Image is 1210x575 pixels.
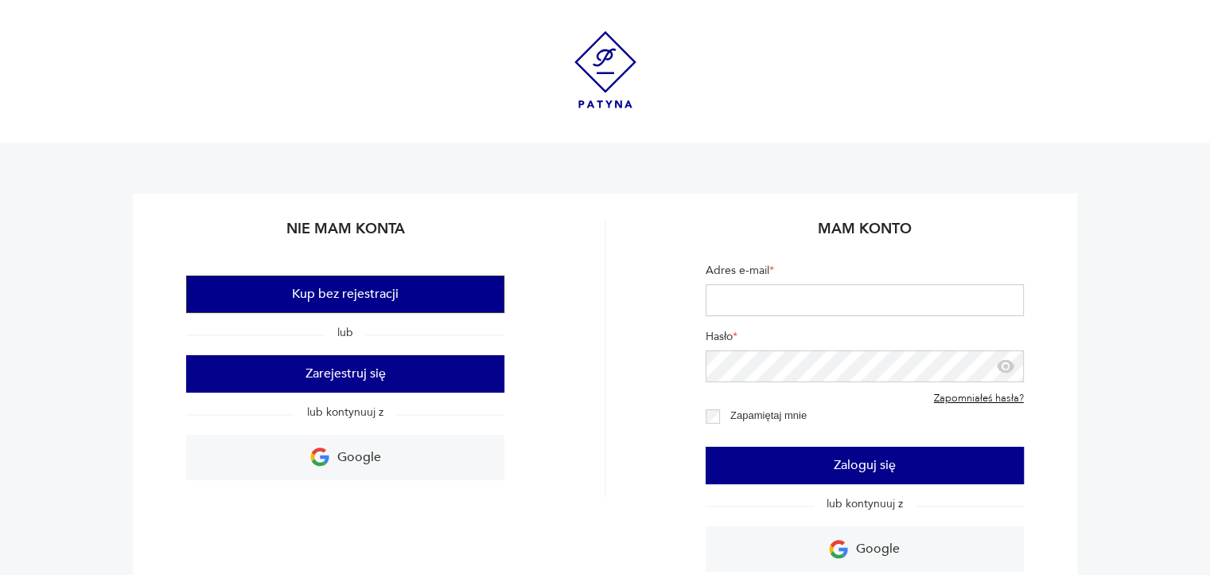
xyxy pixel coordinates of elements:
[934,393,1024,405] a: Zapomniałeś hasła?
[574,31,636,108] img: Patyna - sklep z meblami i dekoracjami vintage
[186,355,504,393] button: Zarejestruj się
[294,405,396,420] span: lub kontynuuj z
[186,276,504,313] button: Kup bez rejestracji
[829,540,848,559] img: Ikona Google
[814,496,916,511] span: lub kontynuuj z
[186,435,504,480] a: Google
[310,448,329,467] img: Ikona Google
[337,445,381,470] p: Google
[706,329,1024,350] label: Hasło
[186,219,504,250] h2: Nie mam konta
[730,409,807,421] label: Zapamiętaj mnie
[856,537,900,561] p: Google
[706,219,1024,250] h2: Mam konto
[325,325,366,340] span: lub
[706,263,1024,284] label: Adres e-mail
[706,447,1024,484] button: Zaloguj się
[706,526,1024,572] a: Google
